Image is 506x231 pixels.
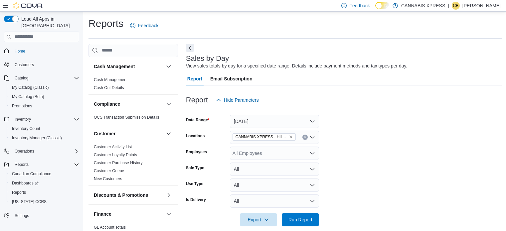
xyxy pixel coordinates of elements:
[9,198,79,206] span: Washington CCRS
[94,77,127,82] a: Cash Management
[94,192,163,198] button: Discounts & Promotions
[7,188,82,197] button: Reports
[94,176,122,181] span: New Customers
[230,115,319,128] button: [DATE]
[230,163,319,176] button: All
[302,135,308,140] button: Clear input
[12,126,40,131] span: Inventory Count
[165,191,173,199] button: Discounts & Promotions
[94,211,111,217] h3: Finance
[12,147,37,155] button: Operations
[9,170,54,178] a: Canadian Compliance
[94,130,115,137] h3: Customer
[12,199,47,204] span: [US_STATE] CCRS
[165,100,173,108] button: Compliance
[9,179,79,187] span: Dashboards
[12,161,79,169] span: Reports
[12,47,28,55] a: Home
[1,160,82,169] button: Reports
[127,19,161,32] a: Feedback
[9,83,52,91] a: My Catalog (Classic)
[15,62,34,67] span: Customers
[186,44,194,52] button: Next
[9,93,47,101] a: My Catalog (Beta)
[7,178,82,188] a: Dashboards
[165,210,173,218] button: Finance
[288,216,312,223] span: Run Report
[94,145,132,149] a: Customer Activity List
[210,72,253,85] span: Email Subscription
[88,76,178,94] div: Cash Management
[9,125,79,133] span: Inventory Count
[88,113,178,124] div: Compliance
[12,47,79,55] span: Home
[9,188,79,196] span: Reports
[186,149,207,155] label: Employees
[244,213,273,226] span: Export
[12,85,49,90] span: My Catalog (Classic)
[94,85,124,90] span: Cash Out Details
[94,144,132,150] span: Customer Activity List
[12,171,51,176] span: Canadian Compliance
[12,61,37,69] a: Customers
[453,2,459,10] span: CB
[15,117,31,122] span: Inventory
[9,188,29,196] a: Reports
[12,135,62,141] span: Inventory Manager (Classic)
[7,133,82,143] button: Inventory Manager (Classic)
[187,72,202,85] span: Report
[94,211,163,217] button: Finance
[7,92,82,101] button: My Catalog (Beta)
[15,149,34,154] span: Operations
[186,96,208,104] h3: Report
[186,117,210,123] label: Date Range
[165,130,173,138] button: Customer
[13,2,43,9] img: Cova
[15,162,29,167] span: Reports
[15,75,28,81] span: Catalog
[12,212,32,220] a: Settings
[94,101,120,107] h3: Compliance
[186,62,408,69] div: View sales totals by day for a specified date range. Details include payment methods and tax type...
[186,181,203,186] label: Use Type
[138,22,158,29] span: Feedback
[375,2,389,9] input: Dark Mode
[15,49,25,54] span: Home
[94,169,124,173] a: Customer Queue
[94,192,148,198] h3: Discounts & Promotions
[1,210,82,220] button: Settings
[9,134,65,142] a: Inventory Manager (Classic)
[224,97,259,103] span: Hide Parameters
[19,16,79,29] span: Load All Apps in [GEOGRAPHIC_DATA]
[165,62,173,70] button: Cash Management
[94,168,124,173] span: Customer Queue
[94,115,159,120] a: OCS Transaction Submission Details
[186,197,206,202] label: Is Delivery
[310,151,315,156] button: Open list of options
[12,115,34,123] button: Inventory
[1,60,82,69] button: Customers
[349,2,370,9] span: Feedback
[9,102,35,110] a: Promotions
[12,147,79,155] span: Operations
[94,176,122,181] a: New Customers
[401,2,445,10] p: CANNABIS XPRESS
[1,147,82,156] button: Operations
[12,74,79,82] span: Catalog
[12,60,79,69] span: Customers
[282,213,319,226] button: Run Report
[94,161,143,165] a: Customer Purchase History
[236,134,287,140] span: CANNABIS XPRESS - Hillsdale ([GEOGRAPHIC_DATA])
[213,93,261,107] button: Hide Parameters
[9,93,79,101] span: My Catalog (Beta)
[186,133,205,139] label: Locations
[15,213,29,218] span: Settings
[94,160,143,166] span: Customer Purchase History
[88,17,123,30] h1: Reports
[310,135,315,140] button: Open list of options
[289,135,293,139] button: Remove CANNABIS XPRESS - Hillsdale (Penetanguishene Road) from selection in this group
[9,134,79,142] span: Inventory Manager (Classic)
[12,211,79,219] span: Settings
